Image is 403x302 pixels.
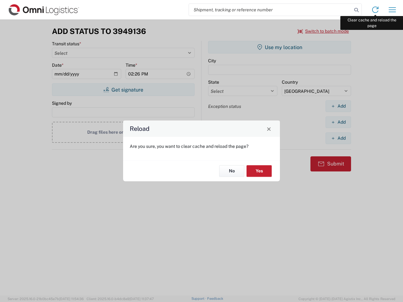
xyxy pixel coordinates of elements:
button: No [219,165,244,177]
h4: Reload [130,124,150,133]
button: Close [264,124,273,133]
input: Shipment, tracking or reference number [189,4,352,16]
button: Yes [247,165,272,177]
p: Are you sure, you want to clear cache and reload the page? [130,143,273,149]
